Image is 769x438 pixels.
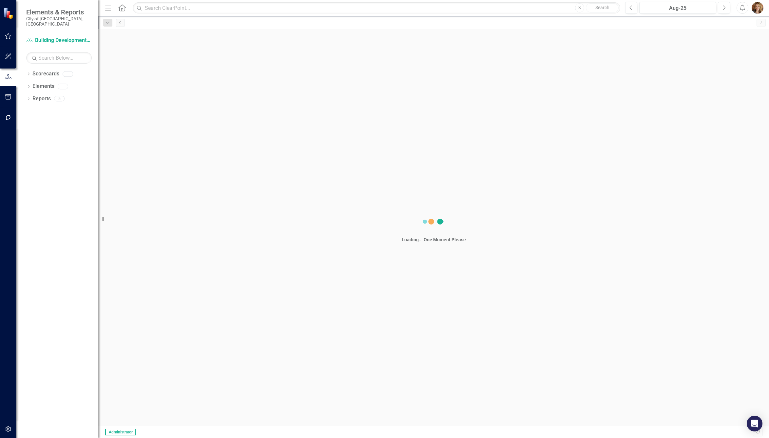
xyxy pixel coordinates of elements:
[32,95,51,103] a: Reports
[32,70,59,78] a: Scorecards
[586,3,619,12] button: Search
[105,429,136,435] span: Administrator
[639,2,716,14] button: Aug-25
[133,2,620,14] input: Search ClearPoint...
[54,96,65,102] div: 5
[747,416,762,431] div: Open Intercom Messenger
[26,37,92,44] a: Building Development Services
[3,8,15,19] img: ClearPoint Strategy
[642,4,714,12] div: Aug-25
[402,236,466,243] div: Loading... One Moment Please
[26,52,92,64] input: Search Below...
[26,8,92,16] span: Elements & Reports
[595,5,609,10] span: Search
[26,16,92,27] small: City of [GEOGRAPHIC_DATA], [GEOGRAPHIC_DATA]
[32,83,54,90] a: Elements
[752,2,763,14] img: Nichole Plowman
